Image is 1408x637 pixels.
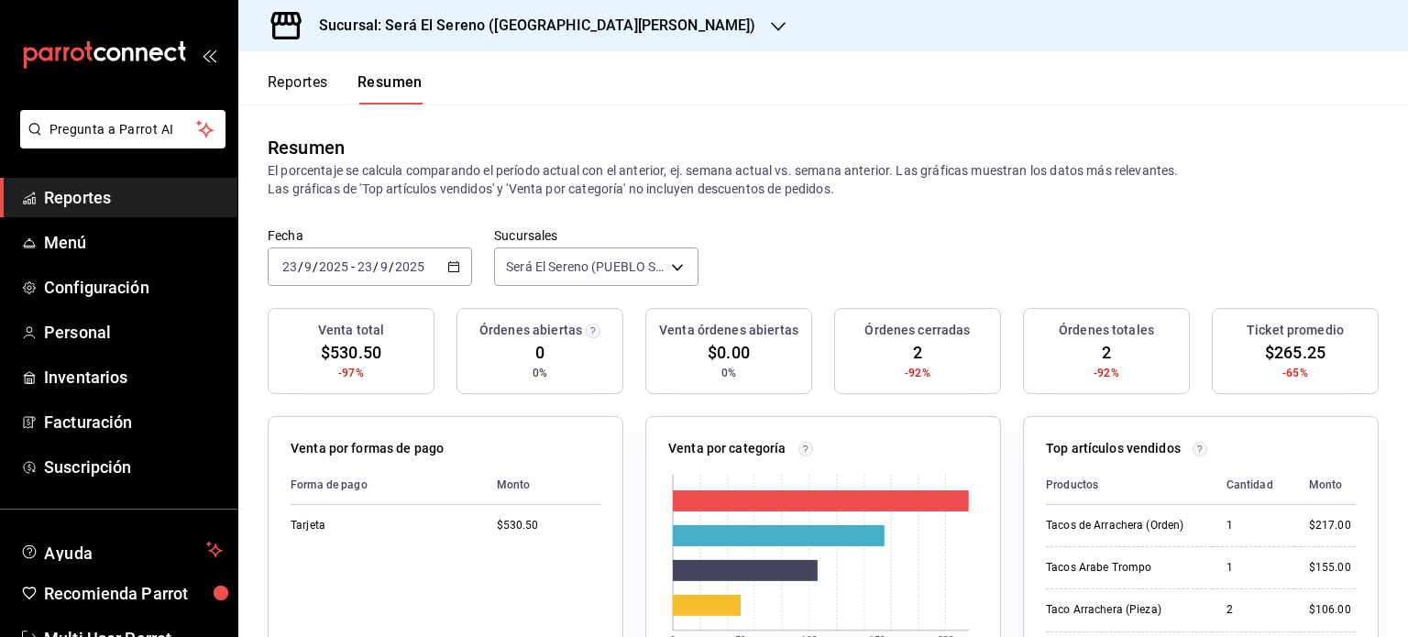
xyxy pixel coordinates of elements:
[44,455,223,479] span: Suscripción
[318,321,384,340] h3: Venta total
[913,340,922,365] span: 2
[268,134,345,161] div: Resumen
[708,340,750,365] span: $0.00
[44,581,223,606] span: Recomienda Parrot
[1046,518,1197,533] div: Tacos de Arrachera (Orden)
[49,120,197,139] span: Pregunta a Parrot AI
[482,466,601,505] th: Monto
[1046,560,1197,576] div: Tacos Arabe Trompo
[44,410,223,434] span: Facturación
[268,73,328,104] button: Reportes
[268,161,1379,198] p: El porcentaje se calcula comparando el período actual con el anterior, ej. semana actual vs. sema...
[1046,602,1197,618] div: Taco Arrachera (Pieza)
[291,518,467,533] div: Tarjeta
[338,365,364,381] span: -97%
[659,321,798,340] h3: Venta órdenes abiertas
[20,110,225,148] button: Pregunta a Parrot AI
[1094,365,1119,381] span: -92%
[1212,466,1294,505] th: Cantidad
[1226,560,1280,576] div: 1
[373,259,379,274] span: /
[357,259,373,274] input: --
[497,518,601,533] div: $530.50
[379,259,389,274] input: --
[321,340,381,365] span: $530.50
[44,365,223,390] span: Inventarios
[1226,602,1280,618] div: 2
[318,259,349,274] input: ----
[394,259,425,274] input: ----
[291,439,444,458] p: Venta por formas de pago
[1309,560,1356,576] div: $155.00
[535,340,544,365] span: 0
[202,48,216,62] button: open_drawer_menu
[1282,365,1308,381] span: -65%
[721,365,736,381] span: 0%
[298,259,303,274] span: /
[44,230,223,255] span: Menú
[1046,439,1181,458] p: Top artículos vendidos
[351,259,355,274] span: -
[44,539,199,561] span: Ayuda
[1309,518,1356,533] div: $217.00
[1226,518,1280,533] div: 1
[905,365,930,381] span: -92%
[303,259,313,274] input: --
[1294,466,1356,505] th: Monto
[389,259,394,274] span: /
[668,439,786,458] p: Venta por categoría
[268,229,472,242] label: Fecha
[304,15,756,37] h3: Sucursal: Será El Sereno ([GEOGRAPHIC_DATA][PERSON_NAME])
[1247,321,1344,340] h3: Ticket promedio
[494,229,698,242] label: Sucursales
[44,320,223,345] span: Personal
[313,259,318,274] span: /
[479,321,582,340] h3: Órdenes abiertas
[268,73,423,104] div: navigation tabs
[1265,340,1325,365] span: $265.25
[357,73,423,104] button: Resumen
[44,185,223,210] span: Reportes
[864,321,970,340] h3: Órdenes cerradas
[291,466,482,505] th: Forma de pago
[1309,602,1356,618] div: $106.00
[533,365,547,381] span: 0%
[13,133,225,152] a: Pregunta a Parrot AI
[281,259,298,274] input: --
[1059,321,1154,340] h3: Órdenes totales
[44,275,223,300] span: Configuración
[506,258,665,276] span: Será El Sereno (PUEBLO SERENA)
[1046,466,1212,505] th: Productos
[1102,340,1111,365] span: 2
